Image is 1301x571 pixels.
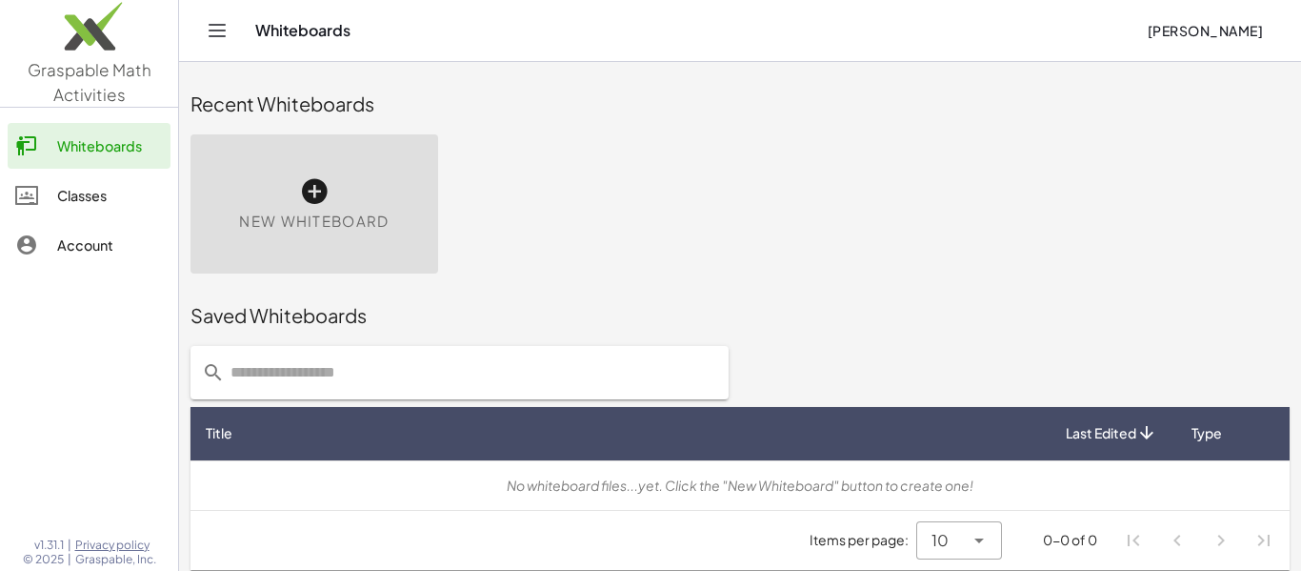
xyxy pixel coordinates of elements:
[1043,530,1097,550] div: 0-0 of 0
[8,222,170,268] a: Account
[810,530,916,550] span: Items per page:
[34,538,64,553] span: v1.31.1
[239,211,389,233] span: New Whiteboard
[202,361,225,384] i: prepended action
[68,552,71,567] span: |
[206,423,232,443] span: Title
[1131,13,1278,48] button: [PERSON_NAME]
[1147,22,1263,39] span: [PERSON_NAME]
[202,15,232,46] button: Toggle navigation
[28,59,151,105] span: Graspable Math Activities
[75,552,156,567] span: Graspable, Inc.
[190,91,1290,117] div: Recent Whiteboards
[68,538,71,553] span: |
[190,302,1290,329] div: Saved Whiteboards
[57,234,163,256] div: Account
[8,123,170,169] a: Whiteboards
[57,184,163,207] div: Classes
[75,538,156,553] a: Privacy policy
[931,529,949,552] span: 10
[57,134,163,157] div: Whiteboards
[8,173,170,218] a: Classes
[1112,519,1286,562] nav: Pagination Navigation
[1191,423,1222,443] span: Type
[206,476,1274,496] div: No whiteboard files...yet. Click the "New Whiteboard" button to create one!
[1066,423,1136,443] span: Last Edited
[23,552,64,567] span: © 2025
